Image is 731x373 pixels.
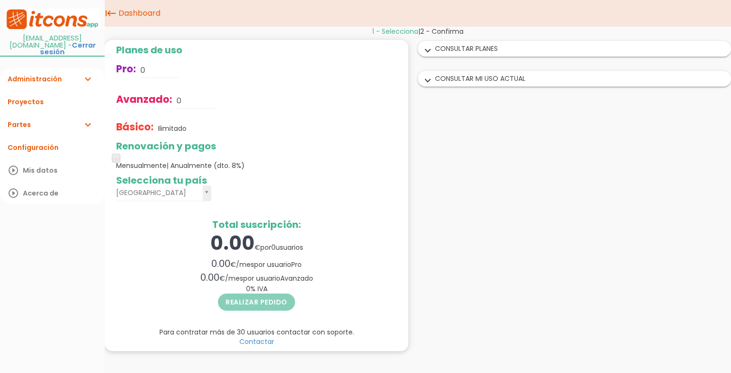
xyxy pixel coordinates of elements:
div: / por usuario [116,271,397,285]
i: play_circle_outline [8,159,19,182]
span: 0 [246,284,250,294]
i: play_circle_outline [8,182,19,205]
span: mes [228,274,243,283]
a: [GEOGRAPHIC_DATA] [116,186,211,201]
span: € [255,243,260,252]
span: % IVA [246,284,267,294]
div: | [105,27,731,36]
span: Mensualmente [116,161,245,170]
span: Avanzado [280,274,313,283]
span: Básico: [116,120,154,134]
span: 0.00 [210,230,255,256]
a: Contactar [239,337,274,346]
span: € [230,260,236,269]
span: 0.00 [211,257,230,270]
h2: Planes de uso [116,45,397,55]
div: CONSULTAR MI USO ACTUAL [418,71,731,86]
span: 0 [271,243,276,252]
p: Ilimitado [158,124,187,133]
h2: Renovación y pagos [116,141,397,151]
h2: Total suscripción: [116,219,397,230]
div: / por usuario [116,257,397,271]
span: 1 - Selecciona [372,27,418,36]
i: expand_more [82,68,93,90]
i: expand_more [420,75,435,87]
span: Pro: [116,62,136,76]
span: € [219,274,225,283]
p: Para contratar más de 30 usuarios contactar con soporte. [116,327,397,337]
a: Cerrar sesión [40,40,96,57]
span: 2 - Confirma [420,27,464,36]
img: itcons-logo [5,9,100,30]
span: | Anualmente (dto. 8%) [167,161,245,170]
i: expand_more [420,45,435,57]
h2: Selecciona tu país [116,175,397,186]
div: CONSULTAR PLANES [418,41,731,56]
span: mes [239,260,254,269]
span: 0.00 [200,271,219,284]
div: por usuarios [116,230,397,257]
span: Avanzado: [116,92,172,106]
i: expand_more [82,113,93,136]
span: Pro [291,260,302,269]
span: [GEOGRAPHIC_DATA] [116,186,199,200]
